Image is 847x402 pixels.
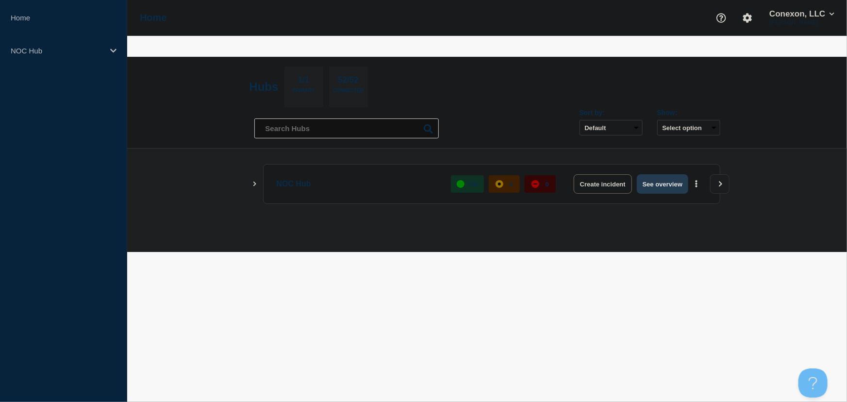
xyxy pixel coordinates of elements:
[710,174,730,194] button: View
[767,9,836,19] button: Conexon, LLC
[657,109,720,117] div: Show:
[468,181,479,188] p: 753
[252,181,257,188] button: Show Connected Hubs
[580,109,643,117] div: Sort by:
[510,181,513,188] p: 0
[690,175,703,193] button: More actions
[711,8,731,28] button: Support
[294,75,313,88] p: 1/1
[334,75,363,88] p: 52/52
[249,80,279,94] h2: Hubs
[580,120,643,135] select: Sort by
[637,174,688,194] button: See overview
[496,180,503,188] div: affected
[798,368,828,398] iframe: Help Scout Beacon - Open
[140,12,167,23] h1: Home
[574,174,632,194] button: Create incident
[737,8,758,28] button: Account settings
[254,118,439,138] input: Search Hubs
[767,19,836,26] p: [PERSON_NAME]
[457,180,465,188] div: up
[293,88,315,98] p: Primary
[11,47,104,55] p: NOC Hub
[531,180,539,188] div: down
[277,174,440,194] p: NOC Hub
[546,181,549,188] p: 0
[657,120,720,135] button: Select option
[333,88,364,98] p: Connected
